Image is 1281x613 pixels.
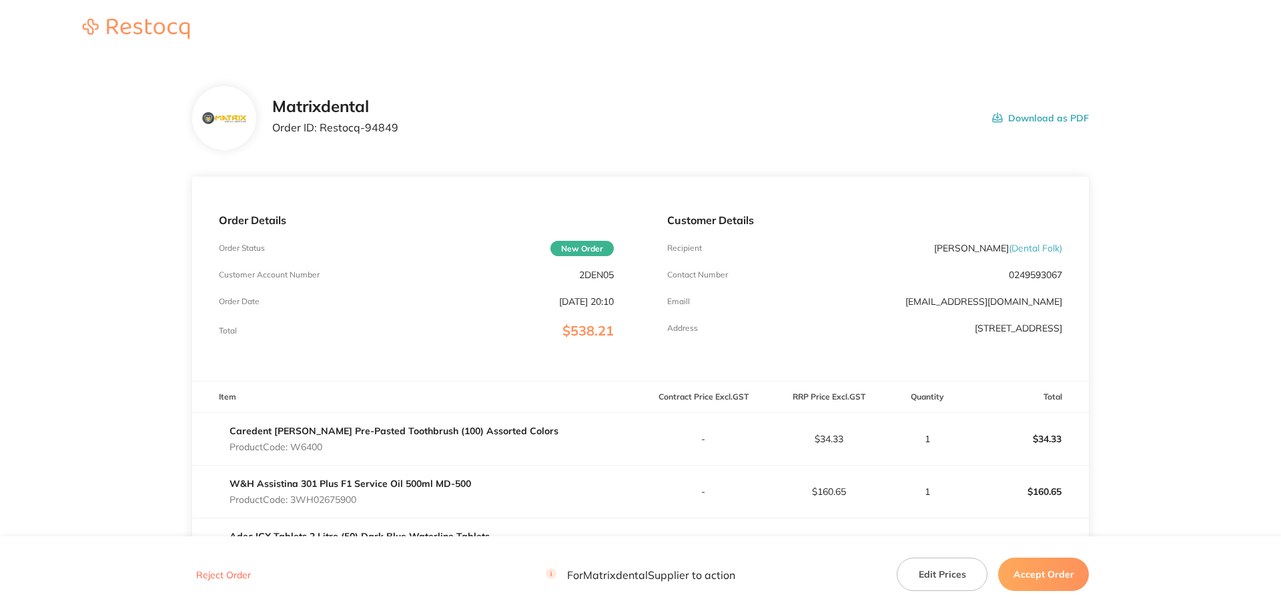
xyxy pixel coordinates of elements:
p: Order Details [219,214,614,226]
span: New Order [550,241,614,256]
img: Restocq logo [69,19,203,39]
p: 0249593067 [1009,269,1062,280]
button: Download as PDF [992,97,1089,139]
a: W&H Assistina 301 Plus F1 Service Oil 500ml MD-500 [230,478,471,490]
p: For Matrixdental Supplier to action [546,568,735,581]
span: $538.21 [562,322,614,339]
a: Restocq logo [69,19,203,41]
p: [PERSON_NAME] [934,243,1062,253]
p: Contact Number [667,270,728,279]
p: Order Date [219,297,260,306]
p: Order Status [219,243,265,253]
span: ( Dental Folk ) [1009,242,1062,254]
img: c2YydnlvZQ [202,113,246,125]
p: 1 [892,486,963,497]
button: Edit Prices [897,558,987,591]
p: Address [667,324,698,333]
p: Emaill [667,297,690,306]
p: Product Code: W6400 [230,442,558,452]
th: RRP Price Excl. GST [766,382,891,413]
button: Reject Order [192,569,255,581]
a: Adec ICX Tablets 2 Litre (50) Dark Blue Waterline Tablets [230,530,490,542]
th: Total [963,382,1089,413]
p: Recipient [667,243,702,253]
p: 1 [892,434,963,444]
p: Total [219,326,237,336]
p: [DATE] 20:10 [559,296,614,307]
p: [STREET_ADDRESS] [975,323,1062,334]
p: Customer Account Number [219,270,320,279]
p: Product Code: 3WH02675900 [230,494,471,505]
p: $34.33 [964,423,1088,455]
p: 2DEN05 [579,269,614,280]
th: Item [192,382,640,413]
a: Caredent [PERSON_NAME] Pre-Pasted Toothbrush (100) Assorted Colors [230,425,558,437]
p: $160.65 [767,486,891,497]
p: $294.30 [964,528,1088,560]
p: Order ID: Restocq- 94849 [272,121,398,133]
p: - [641,434,765,444]
p: $160.65 [964,476,1088,508]
a: [EMAIL_ADDRESS][DOMAIN_NAME] [905,295,1062,308]
p: $34.33 [767,434,891,444]
th: Quantity [891,382,963,413]
th: Contract Price Excl. GST [640,382,766,413]
button: Accept Order [998,558,1089,591]
p: Customer Details [667,214,1062,226]
p: - [641,486,765,497]
h2: Matrixdental [272,97,398,116]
